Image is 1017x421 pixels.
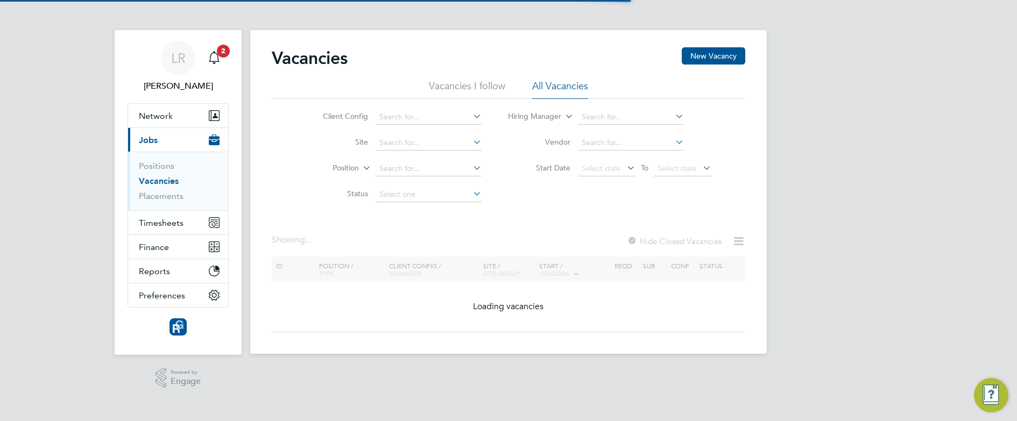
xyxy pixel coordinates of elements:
[128,235,228,259] button: Finance
[508,163,570,173] label: Start Date
[682,47,745,65] button: New Vacancy
[128,152,228,210] div: Jobs
[139,266,170,276] span: Reports
[128,80,229,92] span: Leanne Rayner
[139,111,173,121] span: Network
[306,111,368,121] label: Client Config
[171,368,201,377] span: Powered by
[578,135,684,151] input: Search for...
[582,163,620,173] span: Select date
[139,161,174,171] a: Positions
[139,176,179,186] a: Vacancies
[139,218,183,228] span: Timesheets
[499,111,561,122] label: Hiring Manager
[297,163,359,174] label: Position
[532,80,588,99] li: All Vacancies
[376,135,482,151] input: Search for...
[376,161,482,176] input: Search for...
[376,110,482,125] input: Search for...
[169,318,187,336] img: resourcinggroup-logo-retina.png
[306,137,368,147] label: Site
[128,128,228,152] button: Jobs
[171,51,186,65] span: LR
[376,187,482,202] input: Select one
[128,211,228,234] button: Timesheets
[128,283,228,307] button: Preferences
[203,41,225,75] a: 2
[139,191,183,201] a: Placements
[115,30,242,355] nav: Main navigation
[139,135,158,145] span: Jobs
[627,236,722,246] label: Hide Closed Vacancies
[156,368,201,388] a: Powered byEngage
[128,259,228,283] button: Reports
[128,318,229,336] a: Go to home page
[272,234,314,246] div: Showing
[578,110,684,125] input: Search for...
[217,45,230,58] span: 2
[305,234,312,245] span: ...
[139,242,169,252] span: Finance
[306,189,368,198] label: Status
[658,163,696,173] span: Select date
[139,290,185,301] span: Preferences
[974,378,1008,412] button: Engage Resource Center
[171,377,201,386] span: Engage
[128,104,228,127] button: Network
[272,47,348,69] h2: Vacancies
[429,80,505,99] li: Vacancies I follow
[128,41,229,92] a: LR[PERSON_NAME]
[508,137,570,147] label: Vendor
[638,161,652,175] span: To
